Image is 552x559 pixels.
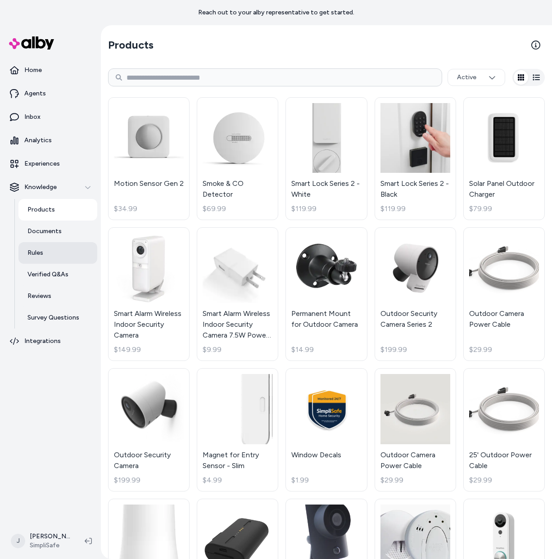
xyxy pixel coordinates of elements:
p: Reviews [27,292,51,301]
a: Experiences [4,153,97,175]
p: Home [24,66,42,75]
p: [PERSON_NAME] [30,532,70,541]
a: Outdoor Security Camera Series 2Outdoor Security Camera Series 2$199.99 [375,227,456,361]
p: Inbox [24,113,41,122]
a: 25' Outdoor Power Cable25' Outdoor Power Cable$29.99 [463,368,545,491]
a: Window DecalsWindow Decals$1.99 [285,368,367,491]
a: Solar Panel Outdoor ChargerSolar Panel Outdoor Charger$79.99 [463,97,545,220]
button: J[PERSON_NAME]SimpliSafe [5,527,77,555]
a: Home [4,59,97,81]
a: Documents [18,221,97,242]
p: Integrations [24,337,61,346]
p: Analytics [24,136,52,145]
p: Experiences [24,159,60,168]
p: Agents [24,89,46,98]
h2: Products [108,38,154,52]
a: Outdoor Camera Power CableOutdoor Camera Power Cable$29.99 [463,227,545,361]
a: Inbox [4,106,97,128]
span: SimpliSafe [30,541,70,550]
p: Knowledge [24,183,57,192]
a: Rules [18,242,97,264]
a: Permanent Mount for Outdoor CameraPermanent Mount for Outdoor Camera$14.99 [285,227,367,361]
button: Knowledge [4,176,97,198]
span: J [11,534,25,548]
p: Survey Questions [27,313,79,322]
a: Survey Questions [18,307,97,329]
a: Verified Q&As [18,264,97,285]
a: Agents [4,83,97,104]
p: Reach out to your alby representative to get started. [198,8,354,17]
img: alby Logo [9,36,54,50]
a: Smart Alarm Wireless Indoor Security Camera 7.5W Power AdapterSmart Alarm Wireless Indoor Securit... [197,227,278,361]
p: Documents [27,227,62,236]
a: Reviews [18,285,97,307]
a: Smart Alarm Wireless Indoor Security CameraSmart Alarm Wireless Indoor Security Camera$149.99 [108,227,190,361]
button: Active [448,69,505,86]
a: Smart Lock Series 2 - WhiteSmart Lock Series 2 - White$119.99 [285,97,367,220]
a: Magnet for Entry Sensor - SlimMagnet for Entry Sensor - Slim$4.99 [197,368,278,491]
a: Analytics [4,130,97,151]
a: Integrations [4,330,97,352]
a: Motion Sensor Gen 2Motion Sensor Gen 2$34.99 [108,97,190,220]
p: Rules [27,248,43,257]
p: Verified Q&As [27,270,68,279]
p: Products [27,205,55,214]
a: Smoke & CO DetectorSmoke & CO Detector$69.99 [197,97,278,220]
a: Smart Lock Series 2 - BlackSmart Lock Series 2 - Black$119.99 [375,97,456,220]
a: Outdoor Security CameraOutdoor Security Camera$199.99 [108,368,190,491]
a: Outdoor Camera Power CableOutdoor Camera Power Cable$29.99 [375,368,456,491]
a: Products [18,199,97,221]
